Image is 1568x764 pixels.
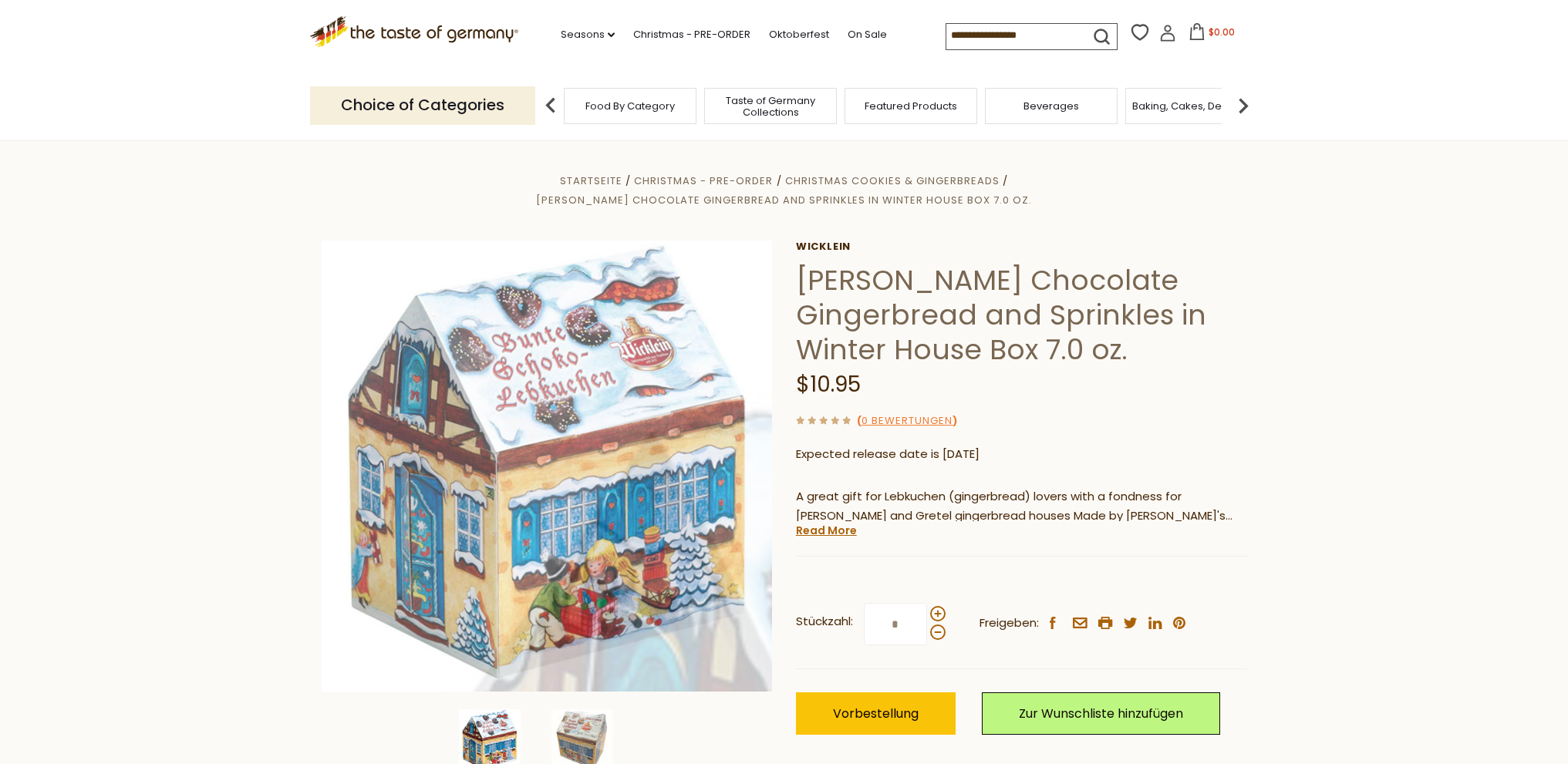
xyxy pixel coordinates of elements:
[796,241,1247,253] a: Wicklein
[769,26,829,43] a: Oktoberfest
[982,692,1220,735] a: Zur Wunschliste hinzufügen
[1228,90,1259,121] img: next arrow
[796,445,1247,464] p: Expected release date is [DATE]
[865,100,957,112] a: Featured Products
[310,86,535,124] p: Choice of Categories
[796,523,857,538] a: Read More
[536,193,1032,207] a: [PERSON_NAME] Chocolate Gingerbread and Sprinkles in Winter House Box 7.0 oz.
[633,26,750,43] a: Christmas - PRE-ORDER
[322,241,773,692] img: Wicklein Chocolate Gingerbread and Sprinkles in Winter House Box 7.0 oz.
[796,263,1247,367] h1: [PERSON_NAME] Chocolate Gingerbread and Sprinkles in Winter House Box 7.0 oz.
[833,705,919,722] span: Vorbestellung
[561,26,615,43] a: Seasons
[864,603,927,645] input: Stückzahl:
[857,413,957,428] span: ( )
[535,90,566,121] img: previous arrow
[796,487,1247,526] p: A great gift for Lebkuchen (gingerbread) lovers with a fondness for [PERSON_NAME] and Gretel ging...
[980,614,1039,633] span: Freigeben:
[796,692,956,735] button: Vorbestellung
[1132,100,1252,112] a: Baking, Cakes, Desserts
[785,173,1000,188] a: Christmas Cookies & Gingerbreads
[585,100,675,112] a: Food By Category
[634,173,773,188] a: Christmas - PRE-ORDER
[1179,23,1245,46] button: $0.00
[796,369,861,399] span: $10.95
[560,173,622,188] a: Startseite
[1209,25,1235,39] span: $0.00
[862,413,953,429] a: 0 Bewertungen
[848,26,887,43] a: On Sale
[709,95,832,118] a: Taste of Germany Collections
[1023,100,1079,112] a: Beverages
[796,612,853,631] strong: Stückzahl:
